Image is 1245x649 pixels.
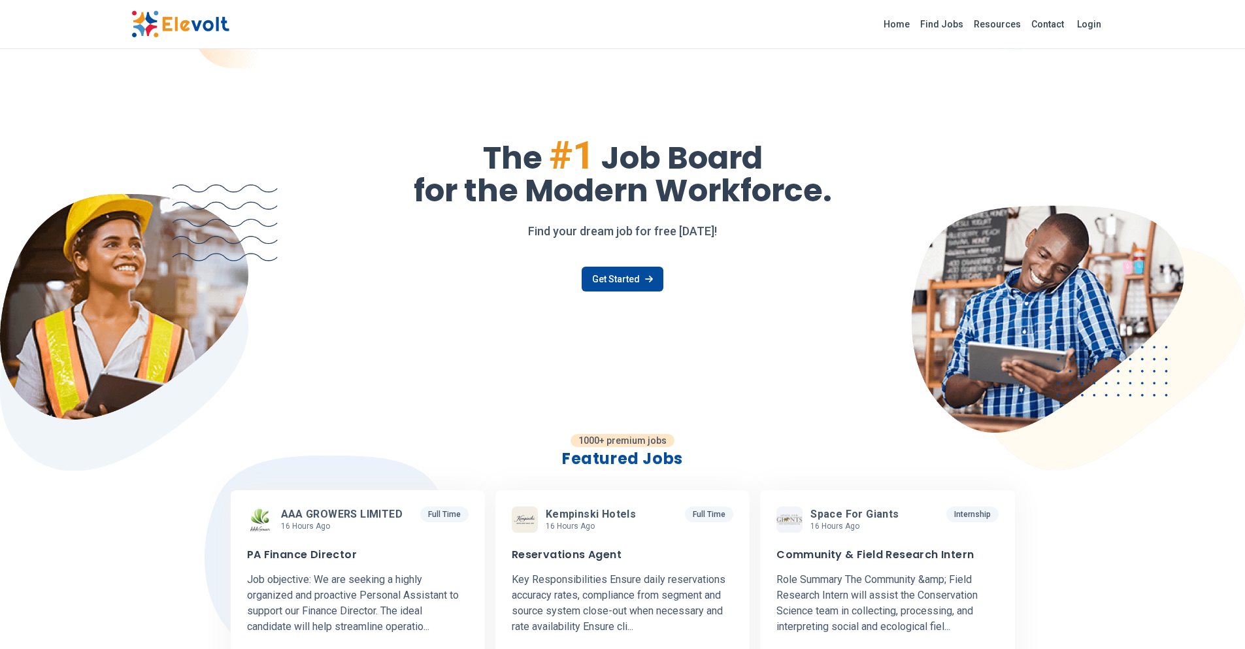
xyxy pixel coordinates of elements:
p: Job objective: We are seeking a highly organized and proactive Personal Assistant to support our ... [247,572,469,635]
span: #1 [549,132,595,178]
p: Internship [946,507,999,522]
h3: Community & Field Research Intern [776,548,974,561]
a: Find Jobs [915,14,969,35]
p: Find your dream job for free [DATE]! [131,222,1114,241]
p: Key Responsibilities Ensure daily reservations accuracy rates, compliance from segment and source... [512,572,733,635]
a: Resources [969,14,1026,35]
span: AAA GROWERS LIMITED [281,508,403,521]
h3: Reservations Agent [512,548,622,561]
p: Full Time [420,507,469,522]
img: Kempinski Hotels [512,507,538,533]
h3: PA Finance Director [247,548,357,561]
img: Space for Giants [776,514,803,525]
p: 16 hours ago [546,521,641,531]
a: Contact [1026,14,1069,35]
p: 16 hours ago [810,521,904,531]
a: Get Started [582,267,663,291]
p: 16 hours ago [281,521,408,531]
h1: The Job Board for the Modern Workforce. [131,136,1114,207]
img: Elevolt [131,10,229,38]
p: Role Summary The Community &amp; Field Research Intern will assist the Conservation Science team ... [776,572,998,635]
p: Full Time [685,507,733,522]
a: Login [1069,11,1109,37]
span: Space for Giants [810,508,899,521]
a: Home [878,14,915,35]
span: Kempinski Hotels [546,508,636,521]
img: AAA GROWERS LIMITED [247,507,273,533]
